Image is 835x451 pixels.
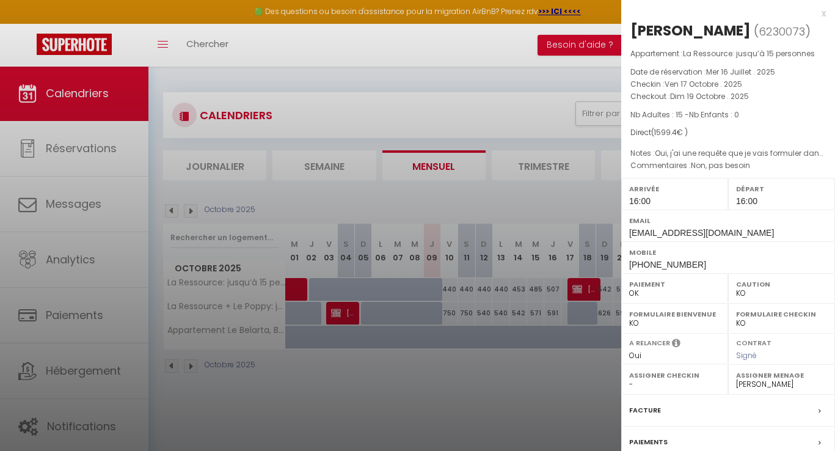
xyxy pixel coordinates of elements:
p: Appartement : [630,48,826,60]
span: Nb Adultes : 15 - [630,109,739,120]
div: Direct [630,127,826,139]
label: Mobile [629,246,827,258]
span: 16:00 [629,196,651,206]
label: Facture [629,404,661,417]
span: ( € ) [651,127,688,137]
label: Formulaire Checkin [736,308,827,320]
span: Ven 17 Octobre . 2025 [665,79,742,89]
label: Paiements [629,436,668,449]
label: Formulaire Bienvenue [629,308,720,320]
label: A relancer [629,338,670,348]
div: x [621,6,826,21]
div: [PERSON_NAME] [630,21,751,40]
span: [EMAIL_ADDRESS][DOMAIN_NAME] [629,228,774,238]
span: Dim 19 Octobre . 2025 [670,91,749,101]
span: Non, pas besoin [691,160,750,170]
i: Sélectionner OUI si vous souhaiter envoyer les séquences de messages post-checkout [672,338,680,351]
label: Caution [736,278,827,290]
p: Notes : [630,147,826,159]
label: Contrat [736,338,771,346]
span: 16:00 [736,196,757,206]
p: Commentaires : [630,159,826,172]
p: Checkin : [630,78,826,90]
span: Nb Enfants : 0 [689,109,739,120]
label: Email [629,215,827,227]
span: Signé [736,350,757,361]
span: Mer 16 Juillet . 2025 [706,67,775,77]
label: Arrivée [629,183,720,195]
label: Assigner Menage [736,369,827,381]
span: [PHONE_NUMBER] [629,260,706,269]
label: Assigner Checkin [629,369,720,381]
span: ( ) [754,23,811,40]
span: 6230073 [759,24,805,39]
p: Date de réservation : [630,66,826,78]
p: Checkout : [630,90,826,103]
label: Départ [736,183,827,195]
span: La Ressource: jusqu’à 15 personnes [683,48,815,59]
label: Paiement [629,278,720,290]
span: 1599.4 [654,127,677,137]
